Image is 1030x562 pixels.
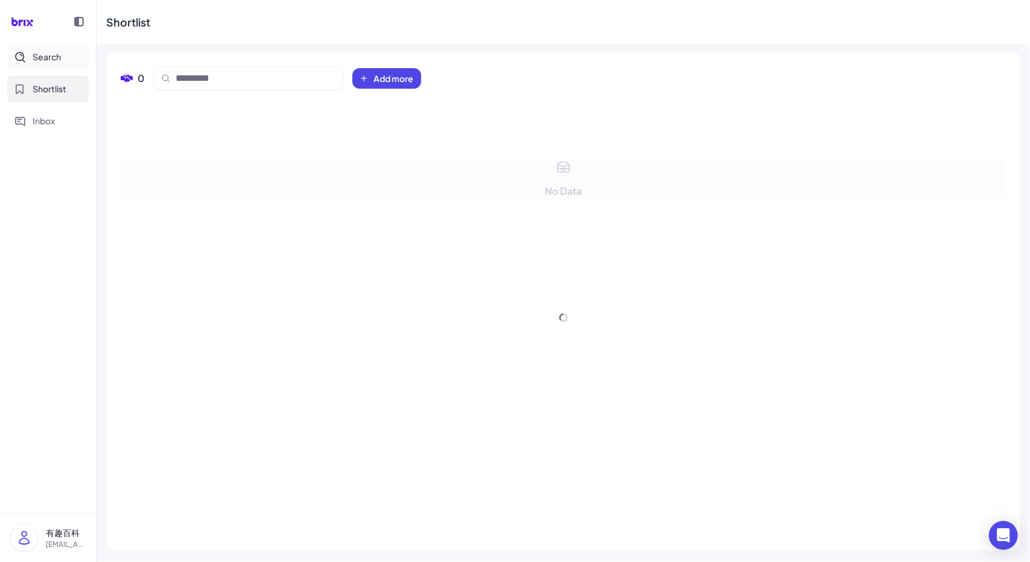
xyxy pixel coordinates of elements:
[46,526,86,539] p: 有趣百科
[7,75,89,103] button: Shortlist
[46,539,86,550] p: [EMAIL_ADDRESS][DOMAIN_NAME]
[10,524,38,552] img: user_logo.png
[374,72,413,84] span: Add more
[352,68,421,89] button: Add more
[106,14,150,30] div: Shortlist
[33,115,55,127] span: Inbox
[7,43,89,71] button: Search
[989,521,1018,550] div: Open Intercom Messenger
[33,83,66,95] span: Shortlist
[138,71,144,86] span: 0
[33,51,61,63] span: Search
[7,107,89,134] button: Inbox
